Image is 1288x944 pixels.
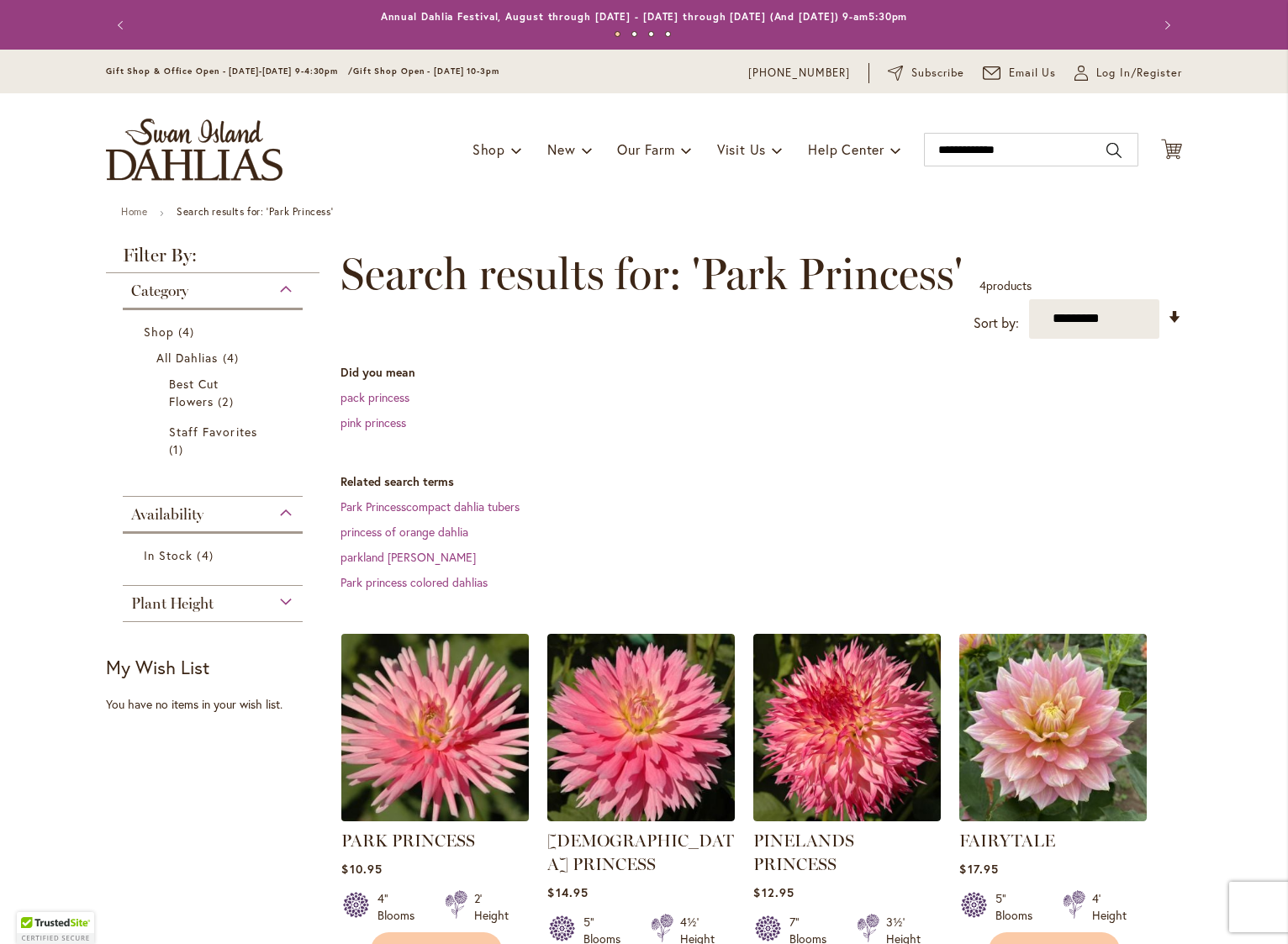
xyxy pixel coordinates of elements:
div: 4" Blooms [377,890,425,924]
span: Best Cut Flowers [169,376,219,409]
a: FAIRYTALE [959,831,1055,851]
a: parkland [PERSON_NAME] [340,549,476,565]
span: 1 [169,440,187,458]
a: store logo [106,119,282,181]
span: 4 [178,323,198,340]
span: 4 [197,546,217,564]
strong: Filter By: [106,246,319,273]
span: $10.95 [341,861,382,877]
img: GAY PRINCESS [547,634,735,821]
div: You have no items in your wish list. [106,696,330,713]
a: Home [121,205,147,218]
span: Availability [131,505,203,524]
a: PARK PRINCESS [341,809,529,825]
span: New [547,140,575,158]
span: 2 [218,393,237,410]
div: 5" Blooms [995,890,1043,924]
a: PINELANDS PRINCESS [753,831,854,874]
strong: Search results for: 'Park Princess' [177,205,333,218]
span: Gift Shop Open - [DATE] 10-3pm [353,66,499,76]
img: Fairytale [959,634,1147,821]
a: [DEMOGRAPHIC_DATA] PRINCESS [547,831,734,874]
span: Our Farm [617,140,674,158]
img: PINELANDS PRINCESS [753,634,941,821]
a: Shop [144,323,286,340]
button: 4 of 4 [665,31,671,37]
span: Plant Height [131,594,214,613]
div: 2' Height [474,890,509,924]
button: Next [1148,8,1182,42]
a: GAY PRINCESS [547,809,735,825]
span: Staff Favorites [169,424,257,440]
strong: My Wish List [106,655,209,679]
span: Log In/Register [1096,65,1182,82]
a: Park princess colored dahlias [340,574,488,590]
span: 4 [223,349,243,367]
a: pink princess [340,414,406,430]
a: [PHONE_NUMBER] [748,65,850,82]
span: 4 [979,277,986,293]
dt: Did you mean [340,364,1182,381]
iframe: Launch Accessibility Center [13,884,60,931]
button: Previous [106,8,140,42]
span: $17.95 [959,861,998,877]
a: All Dahlias [156,349,273,367]
span: $14.95 [547,884,588,900]
a: Subscribe [888,65,964,82]
span: All Dahlias [156,350,219,366]
a: Email Us [983,65,1057,82]
span: Email Us [1009,65,1057,82]
dt: Related search terms [340,473,1182,490]
img: PARK PRINCESS [337,629,534,825]
span: In Stock [144,547,193,563]
div: 4' Height [1092,890,1127,924]
a: Park Princesscompact dahlia tubers [340,498,520,514]
button: 1 of 4 [615,31,620,37]
span: $12.95 [753,884,794,900]
a: princess of orange dahlia [340,524,468,540]
span: Help Center [808,140,884,158]
span: Shop [472,140,505,158]
a: Best Cut Flowers [169,375,261,410]
a: Annual Dahlia Festival, August through [DATE] - [DATE] through [DATE] (And [DATE]) 9-am5:30pm [381,10,908,23]
a: Fairytale [959,809,1147,825]
a: Log In/Register [1074,65,1182,82]
a: PARK PRINCESS [341,831,475,851]
a: PINELANDS PRINCESS [753,809,941,825]
a: Staff Favorites [169,423,261,458]
a: pack princess [340,389,409,405]
span: Visit Us [717,140,766,158]
span: Search results for: 'Park Princess' [340,249,963,299]
a: In Stock 4 [144,546,286,564]
label: Sort by: [974,308,1019,339]
span: Subscribe [911,65,964,82]
p: products [979,272,1032,299]
button: 3 of 4 [648,31,654,37]
span: Gift Shop & Office Open - [DATE]-[DATE] 9-4:30pm / [106,66,353,76]
button: 2 of 4 [631,31,637,37]
span: Category [131,282,188,300]
span: Shop [144,324,174,340]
